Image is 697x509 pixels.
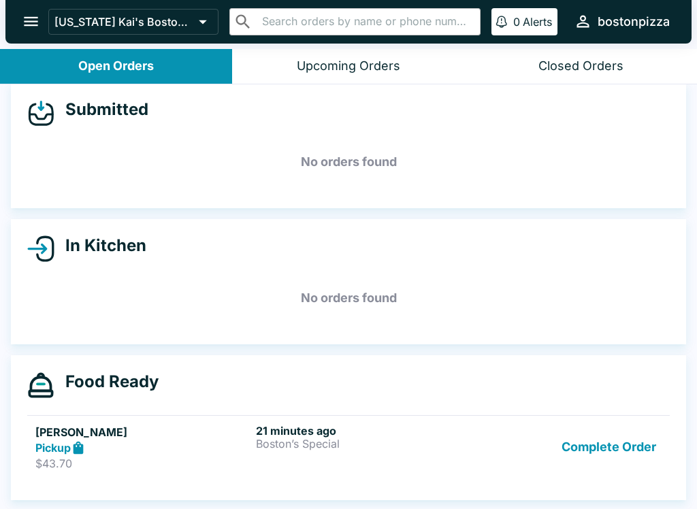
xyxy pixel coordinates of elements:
[35,424,250,440] h5: [PERSON_NAME]
[54,235,146,256] h4: In Kitchen
[54,15,193,29] p: [US_STATE] Kai's Boston Pizza
[35,441,71,455] strong: Pickup
[256,424,471,438] h6: 21 minutes ago
[258,12,474,31] input: Search orders by name or phone number
[256,438,471,450] p: Boston’s Special
[513,15,520,29] p: 0
[27,274,670,323] h5: No orders found
[568,7,675,36] button: bostonpizza
[538,59,623,74] div: Closed Orders
[48,9,218,35] button: [US_STATE] Kai's Boston Pizza
[14,4,48,39] button: open drawer
[78,59,154,74] div: Open Orders
[27,137,670,186] h5: No orders found
[556,424,662,471] button: Complete Order
[54,372,159,392] h4: Food Ready
[27,415,670,479] a: [PERSON_NAME]Pickup$43.7021 minutes agoBoston’s SpecialComplete Order
[598,14,670,30] div: bostonpizza
[523,15,552,29] p: Alerts
[54,99,148,120] h4: Submitted
[297,59,400,74] div: Upcoming Orders
[35,457,250,470] p: $43.70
